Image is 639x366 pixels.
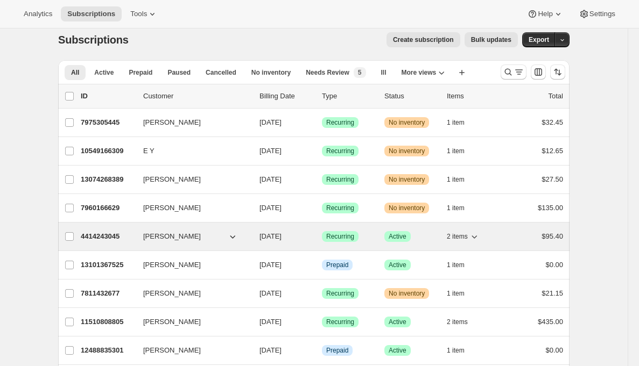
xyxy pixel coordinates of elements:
span: Needs Review [306,68,349,77]
span: Subscriptions [58,34,129,46]
span: [DATE] [259,232,282,240]
button: Export [522,32,556,47]
span: $12.65 [542,147,563,155]
span: [DATE] [259,318,282,326]
button: Bulk updates [465,32,518,47]
button: Help [521,6,570,21]
span: E Y [143,146,155,156]
div: Type [322,91,376,102]
button: [PERSON_NAME] [137,114,244,131]
span: Active [389,346,406,355]
span: [DATE] [259,346,282,354]
button: Search and filter results [501,64,526,80]
span: Recurring [326,318,354,326]
div: 7960166629[PERSON_NAME][DATE]SuccessRecurringWarningNo inventory1 item$135.00 [81,200,563,216]
p: 11510808805 [81,317,135,327]
span: All [71,68,79,77]
span: [PERSON_NAME] [143,288,201,299]
button: [PERSON_NAME] [137,171,244,188]
div: 12488835301[PERSON_NAME][DATE]InfoPrepaidSuccessActive1 item$0.00 [81,343,563,358]
button: [PERSON_NAME] [137,342,244,359]
span: [PERSON_NAME] [143,345,201,356]
span: Prepaid [326,261,348,269]
p: Total [549,91,563,102]
span: Paused [167,68,191,77]
span: $32.45 [542,118,563,126]
span: 5 [358,68,362,77]
span: 1 item [447,175,465,184]
span: Active [94,68,114,77]
span: Bulk updates [471,35,511,44]
span: Settings [589,10,615,18]
button: 1 item [447,143,476,159]
span: Subscriptions [67,10,115,18]
span: Recurring [326,289,354,298]
span: $0.00 [545,261,563,269]
button: Customize table column order and visibility [531,64,546,80]
span: Help [538,10,552,18]
span: [DATE] [259,147,282,155]
button: [PERSON_NAME] [137,285,244,302]
button: [PERSON_NAME] [137,228,244,245]
span: 2 items [447,318,468,326]
span: Create subscription [393,35,454,44]
span: $135.00 [538,204,563,212]
span: Prepaid [129,68,152,77]
p: 10549166309 [81,146,135,156]
span: Recurring [326,147,354,155]
button: Sort the results [550,64,565,80]
span: 1 item [447,147,465,155]
span: Tools [130,10,147,18]
span: [PERSON_NAME] [143,117,201,128]
p: Customer [143,91,251,102]
p: Billing Date [259,91,313,102]
button: 2 items [447,314,480,329]
div: 11510808805[PERSON_NAME][DATE]SuccessRecurringSuccessActive2 items$435.00 [81,314,563,329]
span: No inventory [389,118,425,127]
span: No inventory [389,289,425,298]
span: [DATE] [259,175,282,183]
span: [PERSON_NAME] [143,317,201,327]
p: 4414243045 [81,231,135,242]
span: 2 items [447,232,468,241]
button: [PERSON_NAME] [137,313,244,331]
span: $0.00 [545,346,563,354]
button: Create subscription [387,32,460,47]
span: [PERSON_NAME] [143,203,201,213]
span: Analytics [24,10,52,18]
span: No inventory [389,147,425,155]
span: No inventory [389,175,425,184]
p: 7811432677 [81,288,135,299]
button: More views [395,65,452,80]
span: [PERSON_NAME] [143,260,201,270]
span: [DATE] [259,204,282,212]
p: 7975305445 [81,117,135,128]
span: 1 item [447,261,465,269]
span: Cancelled [206,68,236,77]
span: More views [402,68,437,77]
p: Status [384,91,438,102]
button: 1 item [447,115,476,130]
span: Active [389,261,406,269]
span: Recurring [326,118,354,127]
p: 12488835301 [81,345,135,356]
p: 13101367525 [81,260,135,270]
span: [PERSON_NAME] [143,174,201,185]
span: [PERSON_NAME] [143,231,201,242]
span: 1 item [447,204,465,212]
button: 1 item [447,286,476,301]
span: Recurring [326,204,354,212]
div: 7975305445[PERSON_NAME][DATE]SuccessRecurringWarningNo inventory1 item$32.45 [81,115,563,130]
button: Create new view [453,65,471,80]
div: Items [447,91,501,102]
p: 7960166629 [81,203,135,213]
button: E Y [137,142,244,160]
span: 1 item [447,289,465,298]
span: 1 item [447,118,465,127]
span: No inventory [389,204,425,212]
span: Recurring [326,232,354,241]
button: 1 item [447,343,476,358]
div: 10549166309E Y[DATE]SuccessRecurringWarningNo inventory1 item$12.65 [81,143,563,159]
span: 1 item [447,346,465,355]
span: Recurring [326,175,354,184]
